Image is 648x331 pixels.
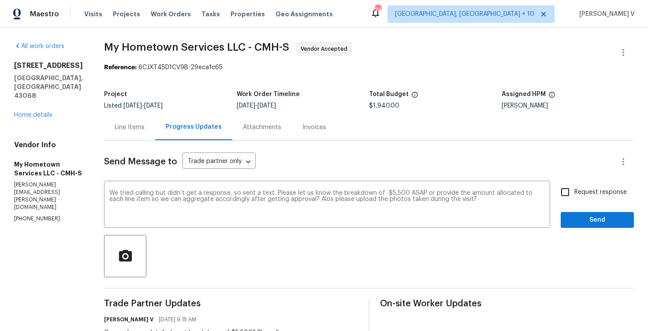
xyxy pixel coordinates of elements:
[237,91,300,97] h5: Work Order Timeline
[104,315,153,324] h6: [PERSON_NAME] V
[14,74,83,100] h5: [GEOGRAPHIC_DATA], [GEOGRAPHIC_DATA] 43068
[276,10,333,19] span: Geo Assignments
[14,141,83,149] h4: Vendor Info
[231,10,265,19] span: Properties
[104,299,358,308] span: Trade Partner Updates
[411,91,418,103] span: The total cost of line items that have been proposed by Opendoor. This sum includes line items th...
[109,190,545,221] textarea: We tried calling but didn’t get a response, so sent a text. Please let us know the breakdown of $...
[104,157,177,166] span: Send Message to
[151,10,191,19] span: Work Orders
[243,123,281,132] div: Attachments
[104,91,127,97] h5: Project
[159,315,196,324] span: [DATE] 9:15 AM
[14,112,52,118] a: Home details
[375,5,381,14] div: 247
[237,103,276,109] span: -
[574,188,627,197] span: Request response
[115,123,145,132] div: Line Items
[123,103,163,109] span: -
[369,91,409,97] h5: Total Budget
[14,43,64,49] a: All work orders
[144,103,163,109] span: [DATE]
[561,212,634,228] button: Send
[369,103,399,109] span: $1,940.00
[182,155,256,169] div: Trade partner only
[104,103,163,109] span: Listed
[30,10,59,19] span: Maestro
[166,123,222,131] div: Progress Updates
[568,215,627,226] span: Send
[84,10,102,19] span: Visits
[14,61,83,70] h2: [STREET_ADDRESS]
[201,11,220,17] span: Tasks
[257,103,276,109] span: [DATE]
[14,160,83,178] h5: My Hometown Services LLC - CMH-S
[104,63,634,72] div: 6CJXT45D1CV9B-29eca1c65
[395,10,534,19] span: [GEOGRAPHIC_DATA], [GEOGRAPHIC_DATA] + 10
[502,91,546,97] h5: Assigned HPM
[302,123,326,132] div: Invoices
[104,64,137,71] b: Reference:
[123,103,142,109] span: [DATE]
[380,299,634,308] span: On-site Worker Updates
[14,215,83,223] p: [PHONE_NUMBER]
[576,10,635,19] span: [PERSON_NAME] V
[502,103,634,109] div: [PERSON_NAME]
[14,181,83,212] p: [PERSON_NAME][EMAIL_ADDRESS][PERSON_NAME][DOMAIN_NAME]
[548,91,555,103] span: The hpm assigned to this work order.
[237,103,255,109] span: [DATE]
[301,45,351,53] span: Vendor Accepted
[113,10,140,19] span: Projects
[104,42,289,52] span: My Hometown Services LLC - CMH-S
